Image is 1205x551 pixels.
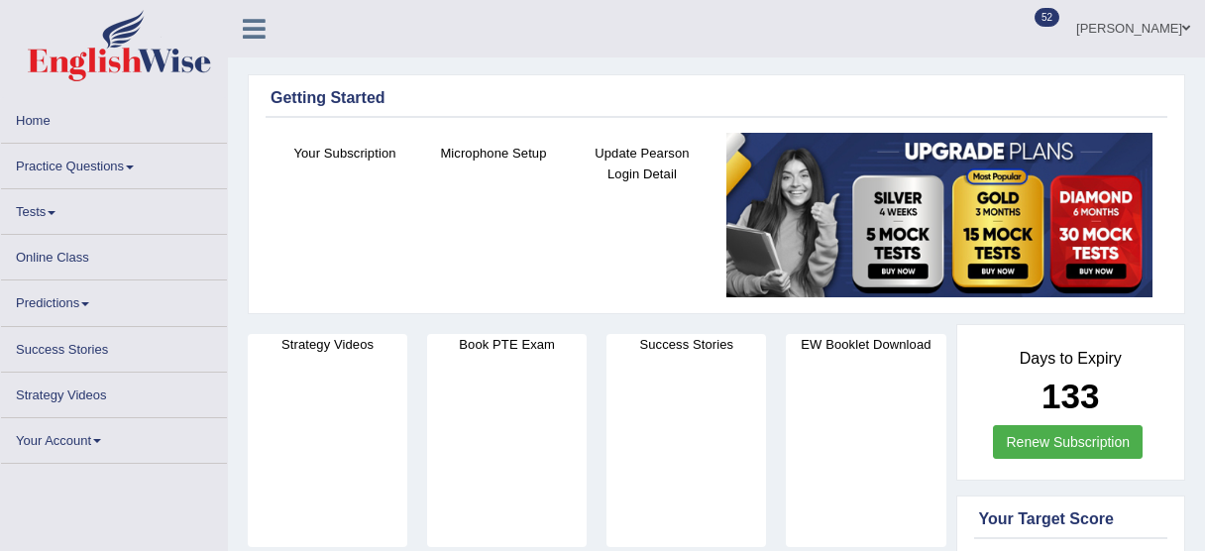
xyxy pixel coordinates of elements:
[1,373,227,411] a: Strategy Videos
[248,334,407,355] h4: Strategy Videos
[979,507,1163,531] div: Your Target Score
[429,143,558,164] h4: Microphone Setup
[993,425,1143,459] a: Renew Subscription
[1,98,227,137] a: Home
[726,133,1152,297] img: small5.jpg
[786,334,945,355] h4: EW Booklet Download
[578,143,707,184] h4: Update Pearson Login Detail
[1,327,227,366] a: Success Stories
[606,334,766,355] h4: Success Stories
[1035,8,1059,27] span: 52
[1,235,227,274] a: Online Class
[271,86,1162,110] div: Getting Started
[1041,377,1099,415] b: 133
[427,334,587,355] h4: Book PTE Exam
[1,189,227,228] a: Tests
[1,280,227,319] a: Predictions
[979,350,1163,368] h4: Days to Expiry
[1,144,227,182] a: Practice Questions
[280,143,409,164] h4: Your Subscription
[1,418,227,457] a: Your Account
